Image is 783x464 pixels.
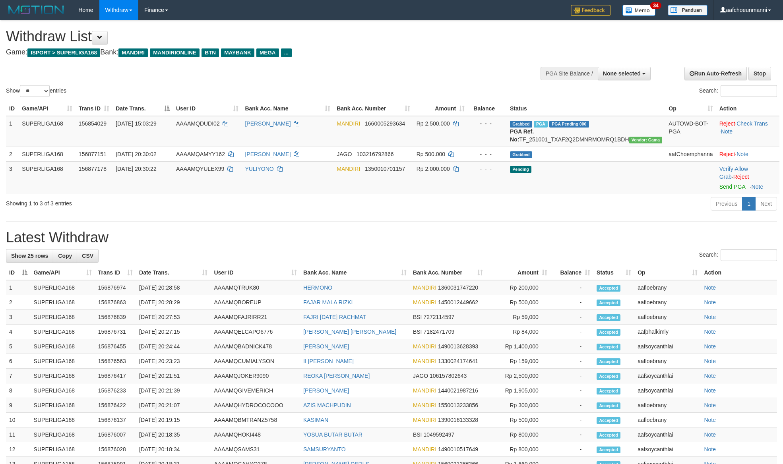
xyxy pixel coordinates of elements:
th: Action [701,265,777,280]
a: Note [704,402,716,408]
td: [DATE] 20:21:39 [136,383,211,398]
span: Accepted [597,329,620,336]
a: Reject [733,174,749,180]
td: 156876422 [95,398,136,413]
a: Stop [748,67,771,80]
th: Trans ID: activate to sort column ascending [76,101,112,116]
th: Trans ID: activate to sort column ascending [95,265,136,280]
span: Copy [58,253,72,259]
td: [DATE] 20:28:58 [136,280,211,295]
td: 156876417 [95,369,136,383]
div: - - - [471,120,504,128]
span: 156877151 [79,151,107,157]
td: SUPERLIGA168 [31,295,95,310]
td: - [550,427,593,442]
div: PGA Site Balance / [541,67,598,80]
td: Rp 200,000 [486,280,550,295]
span: Marked by aafsoycanthlai [534,121,548,128]
span: Copy 106157802643 to clipboard [430,373,467,379]
td: [DATE] 20:27:15 [136,325,211,339]
td: 5 [6,339,31,354]
a: Note [704,284,716,291]
span: [DATE] 20:30:22 [116,166,156,172]
a: Note [704,358,716,364]
span: Copy 1490013628393 to clipboard [438,343,478,350]
span: Vendor URL: https://trx31.1velocity.biz [629,137,663,143]
div: - - - [471,150,504,158]
a: Check Trans [736,120,768,127]
a: AZIS MACHPUDIN [303,402,351,408]
td: aafChoemphanna [665,147,716,161]
td: 11 [6,427,31,442]
span: MANDIRI [118,48,148,57]
input: Search: [721,249,777,261]
td: Rp 800,000 [486,442,550,457]
td: 156876731 [95,325,136,339]
a: Reject [719,120,735,127]
span: Accepted [597,300,620,306]
td: - [550,310,593,325]
th: Status: activate to sort column ascending [593,265,634,280]
span: MANDIRI [413,358,436,364]
div: - - - [471,165,504,173]
span: BSI [413,431,422,438]
a: II [PERSON_NAME] [303,358,354,364]
a: Run Auto-Refresh [684,67,747,80]
a: Note [736,151,748,157]
select: Showentries [20,85,50,97]
td: 156876563 [95,354,136,369]
th: Game/API: activate to sort column ascending [31,265,95,280]
td: SUPERLIGA168 [31,427,95,442]
a: Note [704,373,716,379]
td: 6 [6,354,31,369]
span: AAAAMQYULEX99 [176,166,224,172]
span: Pending [510,166,531,173]
th: Amount: activate to sort column ascending [413,101,468,116]
span: Copy 7272114597 to clipboard [423,314,454,320]
span: Grabbed [510,151,532,158]
td: Rp 800,000 [486,427,550,442]
th: Bank Acc. Name: activate to sort column ascending [300,265,410,280]
a: Note [752,184,764,190]
span: MANDIRIONLINE [150,48,200,57]
label: Show entries [6,85,66,97]
th: Op: activate to sort column ascending [634,265,701,280]
span: MANDIRI [337,120,360,127]
th: Bank Acc. Name: activate to sort column ascending [242,101,333,116]
td: 12 [6,442,31,457]
td: [DATE] 20:18:34 [136,442,211,457]
td: SUPERLIGA168 [19,147,76,161]
td: aafsoycanthlai [634,383,701,398]
a: YOSUA BUTAR BUTAR [303,431,362,438]
div: Showing 1 to 3 of 3 entries [6,196,320,207]
img: Feedback.jpg [571,5,611,16]
span: MANDIRI [413,417,436,423]
td: - [550,383,593,398]
td: aafsoycanthlai [634,442,701,457]
td: AAAAMQHOKI448 [211,427,300,442]
td: [DATE] 20:21:07 [136,398,211,413]
a: HERMONO [303,284,332,291]
span: MANDIRI [337,166,360,172]
a: Note [704,314,716,320]
td: Rp 500,000 [486,295,550,310]
span: Accepted [597,432,620,439]
a: Note [704,343,716,350]
td: · [716,147,779,161]
td: - [550,339,593,354]
a: Note [704,431,716,438]
span: CSV [82,253,93,259]
td: aafloebrany [634,280,701,295]
span: Grabbed [510,121,532,128]
td: 156876839 [95,310,136,325]
span: Copy 1550013233856 to clipboard [438,402,478,408]
td: 4 [6,325,31,339]
td: SUPERLIGA168 [31,383,95,398]
a: REOKA [PERSON_NAME] [303,373,370,379]
span: Rp 500.000 [417,151,445,157]
th: Balance [468,101,507,116]
a: KASIMAN [303,417,328,423]
td: SUPERLIGA168 [31,354,95,369]
td: [DATE] 20:21:51 [136,369,211,383]
span: BSI [413,329,422,335]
